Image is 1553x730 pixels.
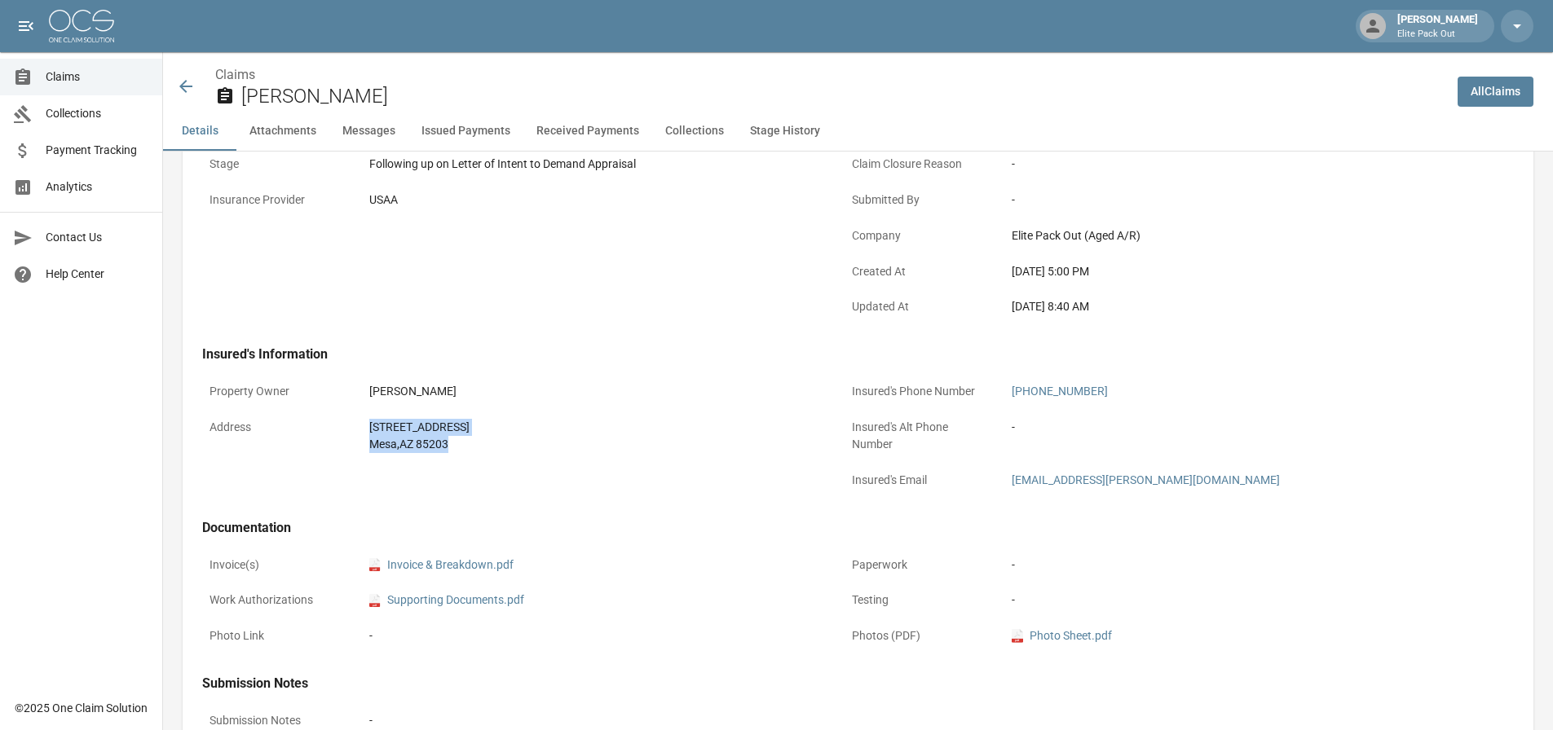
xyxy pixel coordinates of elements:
h4: Documentation [202,520,1467,536]
a: pdfPhoto Sheet.pdf [1012,627,1112,644]
div: Mesa , AZ 85203 [369,436,818,453]
p: Address [202,411,349,443]
div: - [369,712,1460,729]
a: pdfInvoice & Breakdown.pdf [369,556,514,574]
button: Stage History [737,112,833,151]
button: Issued Payments [408,112,523,151]
span: Analytics [46,178,149,196]
p: Insured's Alt Phone Number [845,411,991,460]
div: USAA [369,191,818,209]
div: [DATE] 8:40 AM [1012,298,1460,315]
div: - [1012,156,1460,173]
p: Company [845,220,991,252]
div: Following up on Letter of Intent to Demand Appraisal [369,156,818,173]
div: - [1012,591,1460,609]
span: Claims [46,68,149,86]
p: Claim Closure Reason [845,148,991,180]
p: Insurance Provider [202,184,349,216]
button: Received Payments [523,112,652,151]
a: [EMAIL_ADDRESS][PERSON_NAME][DOMAIN_NAME] [1012,473,1280,486]
div: - [369,627,818,644]
div: - [1012,419,1460,436]
p: Testing [845,584,991,616]
button: Details [163,112,236,151]
span: Contact Us [46,229,149,246]
h4: Insured's Information [202,346,1467,363]
div: [PERSON_NAME] [1391,11,1485,41]
span: Help Center [46,266,149,283]
div: - [1012,556,1460,574]
h4: Submission Notes [202,675,1467,692]
p: Elite Pack Out [1397,28,1478,42]
button: open drawer [10,10,42,42]
a: [PHONE_NUMBER] [1012,385,1108,398]
span: Collections [46,105,149,122]
p: Stage [202,148,349,180]
p: Photos (PDF) [845,620,991,652]
nav: breadcrumb [215,65,1445,85]
a: pdfSupporting Documents.pdf [369,591,524,609]
div: [PERSON_NAME] [369,383,818,400]
p: Property Owner [202,376,349,407]
div: - [1012,191,1460,209]
button: Attachments [236,112,329,151]
p: Insured's Email [845,464,991,496]
p: Paperwork [845,549,991,581]
button: Messages [329,112,408,151]
p: Created At [845,256,991,288]
p: Photo Link [202,620,349,652]
a: Claims [215,67,255,82]
p: Work Authorizations [202,584,349,616]
p: Updated At [845,291,991,323]
p: Insured's Phone Number [845,376,991,407]
div: [STREET_ADDRESS] [369,419,818,436]
h2: [PERSON_NAME] [241,85,1445,108]
p: Submitted By [845,184,991,216]
p: Invoice(s) [202,549,349,581]
div: anchor tabs [163,112,1553,151]
span: Payment Tracking [46,142,149,159]
div: [DATE] 5:00 PM [1012,263,1460,280]
button: Collections [652,112,737,151]
img: ocs-logo-white-transparent.png [49,10,114,42]
a: AllClaims [1458,77,1533,107]
div: Elite Pack Out (Aged A/R) [1012,227,1460,244]
div: © 2025 One Claim Solution [15,700,148,716]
